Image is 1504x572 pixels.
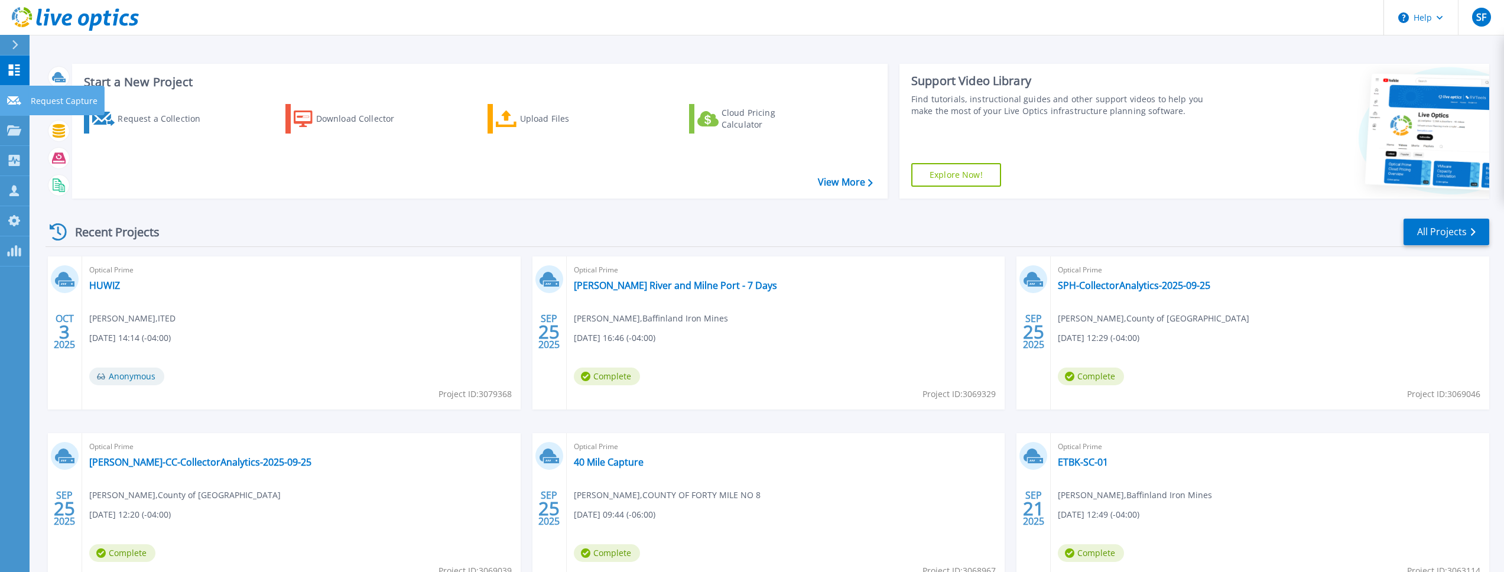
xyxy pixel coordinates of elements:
div: Recent Projects [46,217,176,246]
a: Cloud Pricing Calculator [689,104,821,134]
span: 25 [1023,327,1044,337]
span: Project ID: 3069046 [1407,388,1480,401]
h3: Start a New Project [84,76,872,89]
span: Optical Prime [574,264,998,277]
span: [DATE] 12:49 (-04:00) [1058,508,1139,521]
span: Project ID: 3069329 [922,388,996,401]
div: SEP 2025 [538,487,560,530]
span: [DATE] 09:44 (-06:00) [574,508,655,521]
span: [PERSON_NAME] , ITED [89,312,176,325]
div: OCT 2025 [53,310,76,353]
span: [PERSON_NAME] , County of [GEOGRAPHIC_DATA] [1058,312,1249,325]
span: 21 [1023,503,1044,513]
a: Upload Files [488,104,619,134]
span: [DATE] 12:20 (-04:00) [89,508,171,521]
span: Optical Prime [89,440,514,453]
a: Download Collector [285,104,417,134]
span: Anonymous [89,368,164,385]
span: SF [1476,12,1486,22]
span: [DATE] 12:29 (-04:00) [1058,331,1139,344]
div: Request a Collection [118,107,212,131]
div: SEP 2025 [53,487,76,530]
span: 25 [538,327,560,337]
div: Cloud Pricing Calculator [722,107,816,131]
span: Optical Prime [1058,264,1482,277]
a: [PERSON_NAME]-CC-CollectorAnalytics-2025-09-25 [89,456,311,468]
span: [DATE] 14:14 (-04:00) [89,331,171,344]
a: View More [818,177,873,188]
a: ETBK-SC-01 [1058,456,1108,468]
div: Upload Files [520,107,615,131]
div: SEP 2025 [538,310,560,353]
span: Complete [89,544,155,562]
span: Project ID: 3079368 [438,388,512,401]
span: [PERSON_NAME] , Baffinland Iron Mines [574,312,728,325]
span: Complete [574,368,640,385]
span: 25 [54,503,75,513]
span: [PERSON_NAME] , County of [GEOGRAPHIC_DATA] [89,489,281,502]
div: Download Collector [316,107,411,131]
span: 3 [59,327,70,337]
a: All Projects [1404,219,1489,245]
span: 25 [538,503,560,513]
div: Find tutorials, instructional guides and other support videos to help you make the most of your L... [911,93,1216,117]
a: [PERSON_NAME] River and Milne Port - 7 Days [574,279,777,291]
div: SEP 2025 [1022,487,1045,530]
a: HUWIZ [89,279,120,291]
a: SPH-CollectorAnalytics-2025-09-25 [1058,279,1210,291]
span: Optical Prime [89,264,514,277]
div: SEP 2025 [1022,310,1045,353]
span: Optical Prime [1058,440,1482,453]
a: Request a Collection [84,104,216,134]
span: Complete [574,544,640,562]
span: [PERSON_NAME] , COUNTY OF FORTY MILE NO 8 [574,489,761,502]
span: Complete [1058,368,1124,385]
span: [PERSON_NAME] , Baffinland Iron Mines [1058,489,1212,502]
span: Optical Prime [574,440,998,453]
p: Request Capture [31,86,98,116]
div: Support Video Library [911,73,1216,89]
a: Explore Now! [911,163,1001,187]
span: Complete [1058,544,1124,562]
a: 40 Mile Capture [574,456,644,468]
span: [DATE] 16:46 (-04:00) [574,331,655,344]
